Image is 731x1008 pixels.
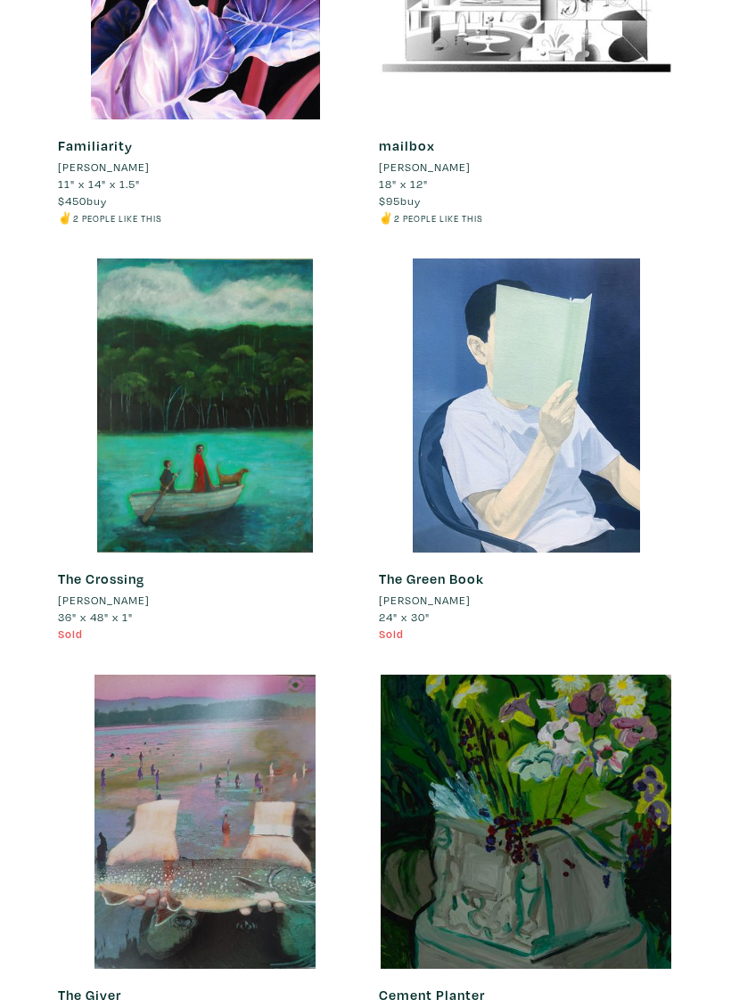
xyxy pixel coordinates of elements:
[379,610,430,624] span: 24" x 30"
[58,159,150,176] li: [PERSON_NAME]
[379,570,484,587] a: The Green Book
[379,193,400,208] span: $95
[379,193,421,208] span: buy
[379,176,428,191] span: 18" x 12"
[379,627,404,641] span: Sold
[379,986,485,1004] a: Cement Planter
[379,209,673,226] li: ✌️
[379,159,673,176] a: [PERSON_NAME]
[58,592,352,609] a: [PERSON_NAME]
[379,136,435,154] a: mailbox
[58,592,150,609] li: [PERSON_NAME]
[73,213,162,225] small: 2 people like this
[58,627,83,641] span: Sold
[58,986,121,1004] a: The Giver
[58,193,107,208] span: buy
[379,592,471,609] li: [PERSON_NAME]
[379,592,673,609] a: [PERSON_NAME]
[58,570,144,587] a: The Crossing
[58,136,133,154] a: Familiarity
[58,209,352,226] li: ✌️
[379,159,471,176] li: [PERSON_NAME]
[58,159,352,176] a: [PERSON_NAME]
[58,193,86,208] span: $450
[58,610,133,624] span: 36" x 48" x 1"
[58,176,140,191] span: 11" x 14" x 1.5"
[394,213,483,225] small: 2 people like this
